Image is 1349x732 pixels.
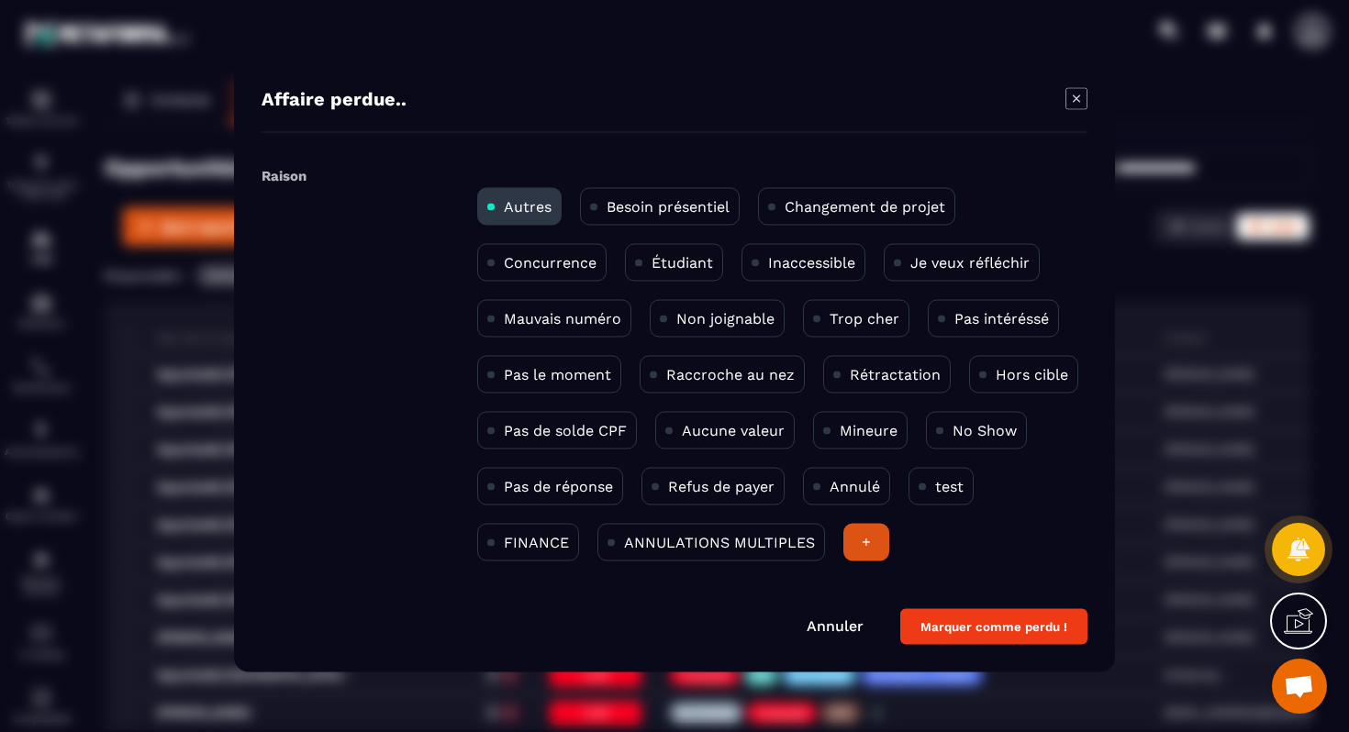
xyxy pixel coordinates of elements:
p: Pas le moment [504,366,611,383]
label: Raison [262,168,307,184]
p: Pas de solde CPF [504,422,627,439]
p: Refus de payer [668,478,775,495]
p: Autres [504,198,552,216]
h4: Affaire perdue.. [262,88,407,114]
p: test [935,478,964,495]
p: Inaccessible [768,254,855,272]
p: Pas de réponse [504,478,613,495]
div: + [843,524,889,561]
p: Trop cher [830,310,899,327]
p: Pas intéréssé [954,310,1049,327]
p: Non joignable [676,310,775,327]
p: Hors cible [996,366,1068,383]
p: Je veux réfléchir [910,254,1030,272]
p: Mineure [840,422,897,439]
p: FINANCE [504,534,569,551]
p: Aucune valeur [682,422,785,439]
p: Concurrence [504,254,596,272]
p: Raccroche au nez [666,366,795,383]
p: ANNULATIONS MULTIPLES [624,534,815,551]
p: Annulé [830,478,880,495]
p: Rétractation [850,366,941,383]
a: Annuler [807,617,864,635]
p: No Show [953,422,1017,439]
p: Mauvais numéro [504,310,621,327]
p: Besoin présentiel [607,198,730,216]
a: Ouvrir le chat [1272,659,1327,714]
p: Changement de projet [785,198,945,216]
button: Marquer comme perdu ! [900,609,1087,645]
p: Étudiant [652,254,713,272]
